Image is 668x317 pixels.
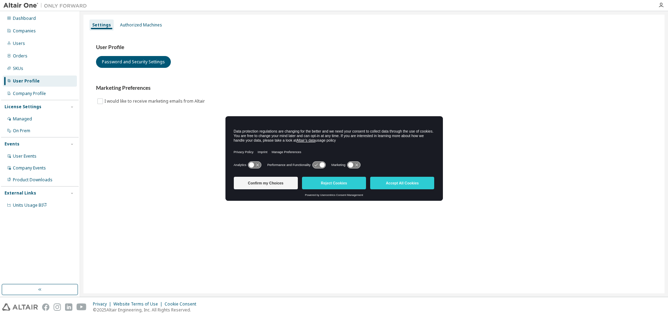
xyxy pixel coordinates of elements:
[13,177,53,183] div: Product Downloads
[13,78,40,84] div: User Profile
[93,307,200,313] p: © 2025 Altair Engineering, Inc. All Rights Reserved.
[113,301,165,307] div: Website Terms of Use
[13,53,27,59] div: Orders
[65,303,72,311] img: linkedin.svg
[42,303,49,311] img: facebook.svg
[13,91,46,96] div: Company Profile
[13,165,46,171] div: Company Events
[5,141,19,147] div: Events
[13,116,32,122] div: Managed
[77,303,87,311] img: youtube.svg
[96,44,652,51] h3: User Profile
[2,303,38,311] img: altair_logo.svg
[96,56,171,68] button: Password and Security Settings
[92,22,111,28] div: Settings
[104,97,206,105] label: I would like to receive marketing emails from Altair
[96,85,652,92] h3: Marketing Preferences
[13,16,36,21] div: Dashboard
[13,153,37,159] div: User Events
[3,2,90,9] img: Altair One
[13,66,23,71] div: SKUs
[13,128,30,134] div: On Prem
[54,303,61,311] img: instagram.svg
[13,28,36,34] div: Companies
[5,190,36,196] div: External Links
[13,202,47,208] span: Units Usage BI
[13,41,25,46] div: Users
[165,301,200,307] div: Cookie Consent
[93,301,113,307] div: Privacy
[120,22,162,28] div: Authorized Machines
[5,104,41,110] div: License Settings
